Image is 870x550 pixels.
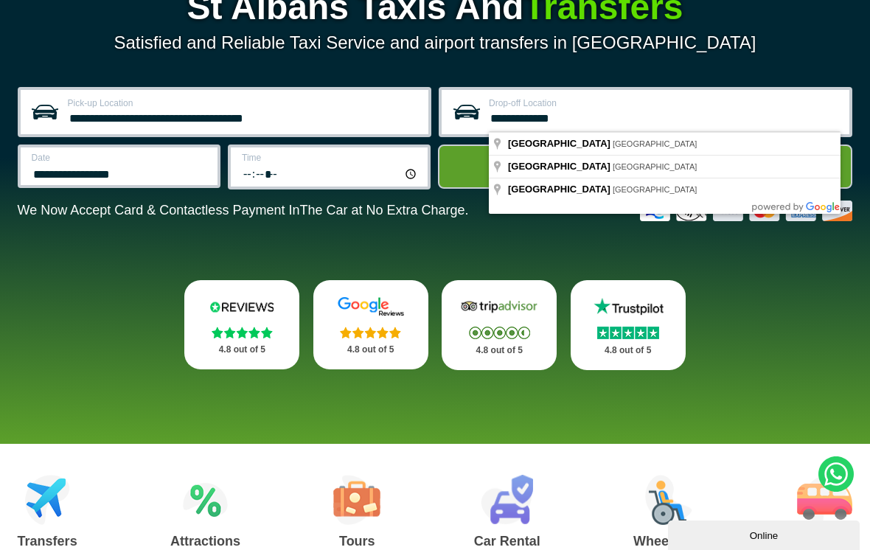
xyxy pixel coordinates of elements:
a: Reviews.io Stars 4.8 out of 5 [184,280,299,369]
label: Date [32,153,209,162]
button: Get Quote [438,145,852,189]
p: Satisfied and Reliable Taxi Service and airport transfers in [GEOGRAPHIC_DATA] [18,32,853,53]
label: Pick-up Location [68,99,420,108]
label: Time [242,153,419,162]
img: Reviews.io [201,296,283,317]
img: Wheelchair [645,475,692,525]
img: Trustpilot [587,296,669,317]
span: [GEOGRAPHIC_DATA] [613,162,697,171]
span: [GEOGRAPHIC_DATA] [508,184,610,195]
p: 4.8 out of 5 [330,341,412,359]
span: [GEOGRAPHIC_DATA] [613,185,697,194]
img: Stars [469,327,530,339]
span: [GEOGRAPHIC_DATA] [613,139,697,148]
img: Tripadvisor [458,296,540,317]
img: Tours [333,475,380,525]
img: Car Rental [481,475,533,525]
span: The Car at No Extra Charge. [299,203,468,217]
a: Tripadvisor Stars 4.8 out of 5 [442,280,557,370]
span: [GEOGRAPHIC_DATA] [508,161,610,172]
iframe: chat widget [668,518,863,550]
h3: Attractions [170,535,240,548]
h3: Car Rental [474,535,540,548]
a: Trustpilot Stars 4.8 out of 5 [571,280,686,370]
p: 4.8 out of 5 [201,341,283,359]
img: Minibus [797,475,852,525]
p: We Now Accept Card & Contactless Payment In [18,203,469,218]
img: Stars [340,327,401,338]
label: Drop-off Location [489,99,841,108]
img: Stars [212,327,273,338]
img: Google [330,296,412,317]
img: Stars [597,327,659,339]
h3: Tours [333,535,380,548]
p: 4.8 out of 5 [458,341,540,360]
h3: Transfers [18,535,77,548]
a: Google Stars 4.8 out of 5 [313,280,428,369]
img: Airport Transfers [25,475,70,525]
span: [GEOGRAPHIC_DATA] [508,138,610,149]
p: 4.8 out of 5 [587,341,669,360]
h3: Wheelchair [633,535,704,548]
img: Attractions [183,475,228,525]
